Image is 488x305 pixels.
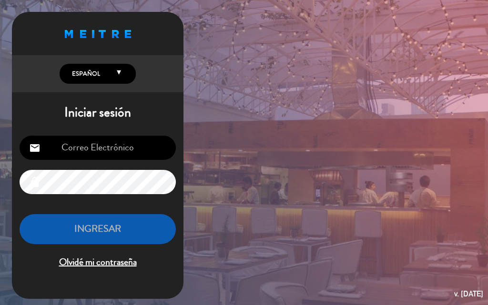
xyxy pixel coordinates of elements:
span: Olvidé mi contraseña [20,255,176,270]
div: v. [DATE] [454,287,483,300]
i: lock [29,177,41,188]
i: email [29,142,41,154]
button: INGRESAR [20,214,176,244]
img: MEITRE [65,30,131,38]
input: Correo Electrónico [20,136,176,160]
span: Español [70,69,100,79]
h1: Iniciar sesión [12,105,183,121]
